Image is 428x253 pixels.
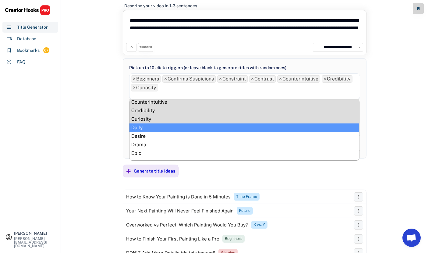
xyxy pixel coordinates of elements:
div: Pick up to 10 click triggers (or leave blank to generate titles with random ones) [129,65,286,71]
div: Bookmarks [17,47,40,54]
li: Credibility [129,106,359,115]
div: X vs. Y [253,222,265,227]
li: Credibility [322,75,352,83]
span: × [251,77,254,81]
div: [PERSON_NAME][EMAIL_ADDRESS][DOMAIN_NAME] [14,237,55,248]
span: × [279,77,282,81]
span: × [219,77,222,81]
div: Title Generator [17,24,48,30]
span: × [324,77,326,81]
img: CHPRO%20Logo.svg [5,5,51,16]
li: Drama [129,141,359,149]
span: × [133,77,136,81]
li: Curiosity [131,84,158,91]
li: Counterintuitive [277,75,320,83]
span: × [164,77,167,81]
img: channels4_profile.jpg [315,45,320,50]
li: Beginners [131,75,161,83]
div: Your Next Painting Will Never Feel Finished Again [126,208,234,213]
div: How to Know Your Painting is Done in 5 Minutes [126,194,231,199]
a: Open chat [402,229,421,247]
li: Counterintuitive [129,98,359,106]
li: Desire [129,132,359,141]
div: FAQ [17,59,26,65]
li: Curiosity [129,115,359,123]
li: Constraint [217,75,248,83]
div: Beginners [225,236,242,241]
li: Contrast [249,75,276,83]
div: 67 [43,48,49,53]
div: Generate title ideas [134,168,175,174]
li: Epic [129,149,359,158]
div: How to Finish Your First Painting Like a Pro [126,237,219,241]
div: [PERSON_NAME] [14,231,55,235]
div: Future [239,208,250,213]
div: Overworked vs Perfect: Which Painting Would You Buy? [126,223,248,227]
span: × [133,85,136,90]
div: Database [17,36,36,42]
div: TRIGGER [140,45,152,49]
div: Describe your video in 1-3 sentences [124,3,197,9]
li: Extreme [129,158,359,166]
li: Daily [129,123,359,132]
div: Time Frame [236,194,257,199]
li: Confirms Suspicions [162,75,216,83]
